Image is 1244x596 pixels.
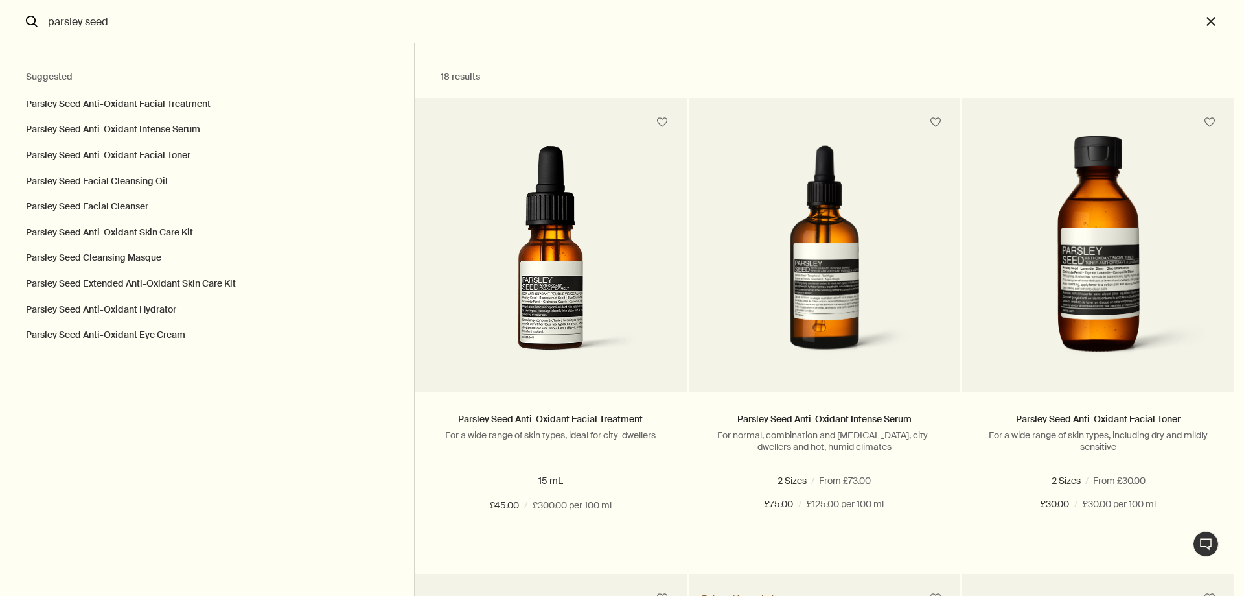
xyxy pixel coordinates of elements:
[1016,413,1181,425] a: Parsley Seed Anti-Oxidant Facial Toner
[434,145,667,373] img: Parsley Seed Anti-Oxidant Facial Treatment with pipette
[434,429,667,441] p: For a wide range of skin types, ideal for city-dwellers
[807,497,884,512] span: £125.00 per 100 ml
[689,133,961,392] a: Parsley Seed Anti-Oxidant Intense Serum
[1041,497,1069,512] span: £30.00
[441,69,907,85] h2: 18 results
[982,429,1215,453] p: For a wide range of skin types, including dry and mildly sensitive
[708,429,941,453] p: For normal, combination and [MEDICAL_DATA], city-dwellers and hot, humid climates
[490,498,519,514] span: £45.00
[737,413,912,425] a: Parsley Seed Anti-Oxidant Intense Serum
[924,111,947,134] button: Save to cabinet
[1193,531,1219,557] button: Live Assistance
[773,475,807,486] span: 60 mL
[831,475,884,486] span: 60 mL refill
[524,498,527,514] span: /
[708,145,941,373] img: Parsley Seed Anti-Oxidant Intense Serum
[798,497,801,512] span: /
[1114,475,1153,486] span: 200 mL
[1198,111,1221,134] button: Save to cabinet
[415,133,687,392] a: Parsley Seed Anti-Oxidant Facial Treatment with pipette
[1052,475,1089,486] span: 100 mL
[651,111,674,134] button: Save to cabinet
[1074,497,1077,512] span: /
[458,413,643,425] a: Parsley Seed Anti-Oxidant Facial Treatment
[1083,497,1156,512] span: £30.00 per 100 ml
[962,133,1234,392] a: Parsley Seed Anti-Oxidant Facial Toner in amber glass bottle
[26,69,388,85] h2: Suggested
[982,136,1215,373] img: Parsley Seed Anti-Oxidant Facial Toner in amber glass bottle
[533,498,612,514] span: £300.00 per 100 ml
[765,497,793,512] span: £75.00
